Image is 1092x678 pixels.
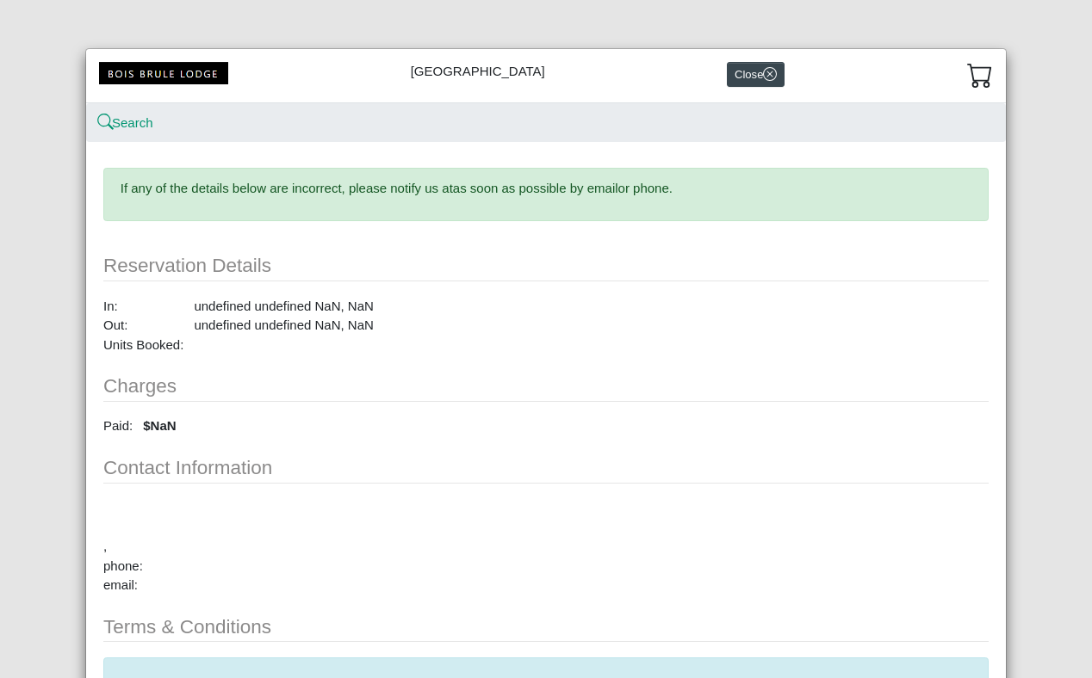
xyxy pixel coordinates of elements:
div: [GEOGRAPHIC_DATA] [86,49,1006,103]
strong: $NaN [143,418,176,433]
td: Units Booked: [103,336,183,355]
a: searchSearch [99,115,153,130]
div: Terms & Conditions [103,613,989,643]
svg: x circle [763,67,777,81]
td: Out: [103,316,183,336]
span: , [103,539,107,553]
td: In: [103,297,183,317]
fieldset: email: [103,436,989,595]
div: Charges [103,372,989,402]
svg: search [99,116,112,129]
p: If any of the details below are incorrect, please notify us at as soon as possible by email or ph... [121,179,972,199]
button: Closex circle [727,62,785,87]
svg: cart [967,62,993,88]
td: undefined undefined NaN, NaN [183,297,373,317]
span: phone: [103,558,143,573]
div: Contact Information [103,453,989,484]
td: undefined undefined NaN, NaN [183,316,373,336]
div: Reservation Details [103,251,989,281]
img: 5f2d1da3-d6c1-42e3-aca3-04e83ea61fed.jpg [99,62,228,83]
td: Paid: [103,416,133,436]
